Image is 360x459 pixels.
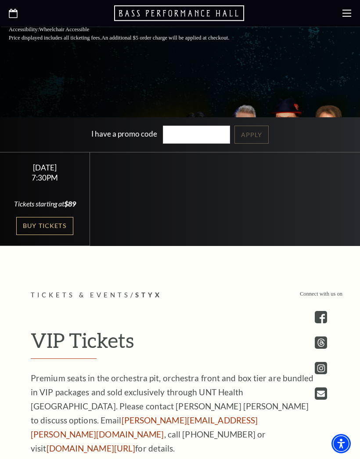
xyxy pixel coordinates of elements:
[47,443,136,453] a: [DOMAIN_NAME][URL]
[31,291,130,299] span: Tickets & Events
[16,217,73,235] a: Buy Tickets
[315,336,327,349] a: threads.com - open in a new tab
[114,4,246,22] a: Open this option
[31,290,329,301] p: /
[11,174,79,181] div: 7:30PM
[9,9,18,18] a: Open this option
[39,26,89,33] span: Wheelchair Accessible
[315,362,327,374] a: instagram - open in a new tab
[31,371,316,455] p: Premium seats in the orchestra pit, orchestra front and box tier are bundled in VIP packages and ...
[31,329,329,359] h2: VIP Tickets
[135,291,162,299] span: Styx
[9,34,250,42] p: Price displayed includes all ticketing fees.
[9,25,250,34] p: Accessibility:
[331,434,351,453] div: Accessibility Menu
[31,415,258,439] a: [PERSON_NAME][EMAIL_ADDRESS][PERSON_NAME][DOMAIN_NAME]
[315,387,327,400] a: Open this option - open in a new tab
[315,311,327,323] a: facebook - open in a new tab
[64,199,76,208] span: $89
[11,163,79,172] div: [DATE]
[101,35,229,41] span: An additional $5 order charge will be applied at checkout.
[300,290,342,298] p: Connect with us on
[11,199,79,209] div: Tickets starting at
[91,129,157,138] label: I have a promo code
